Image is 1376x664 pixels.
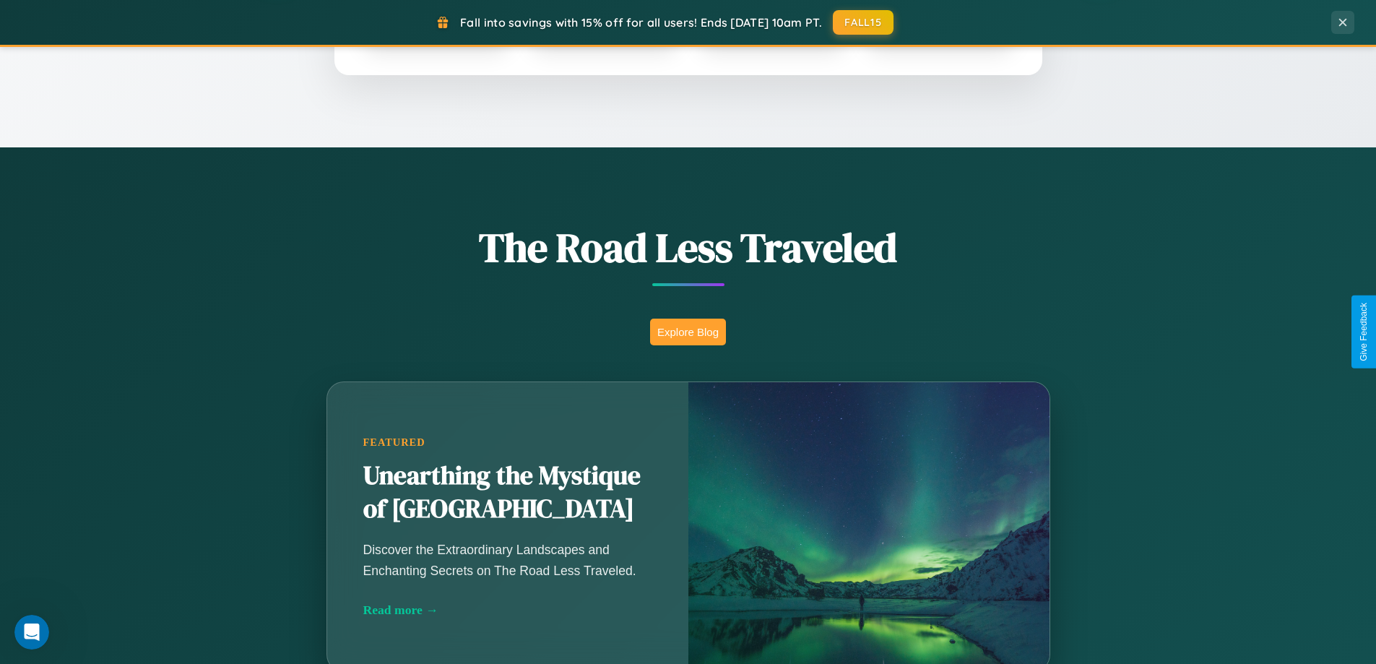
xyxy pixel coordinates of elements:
p: Discover the Extraordinary Landscapes and Enchanting Secrets on The Road Less Traveled. [363,540,652,580]
div: Read more → [363,603,652,618]
iframe: Intercom live chat [14,615,49,650]
button: Explore Blog [650,319,726,345]
button: FALL15 [833,10,893,35]
div: Give Feedback [1359,303,1369,361]
h2: Unearthing the Mystique of [GEOGRAPHIC_DATA] [363,460,652,526]
h1: The Road Less Traveled [255,220,1122,275]
div: Featured [363,436,652,449]
span: Fall into savings with 15% off for all users! Ends [DATE] 10am PT. [460,15,822,30]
